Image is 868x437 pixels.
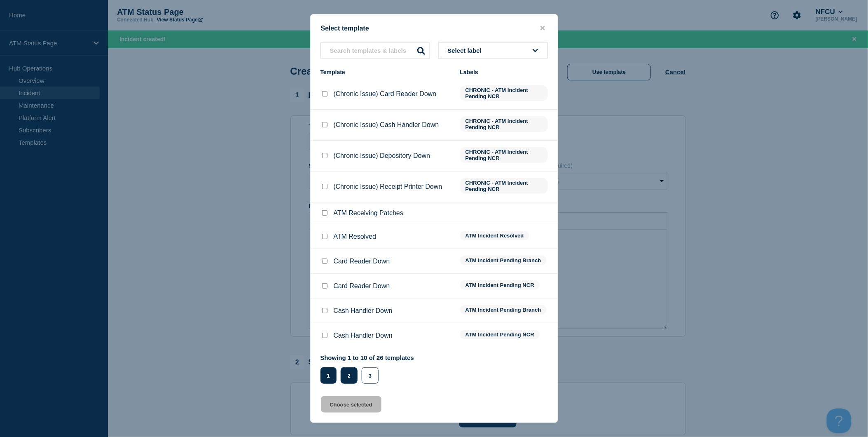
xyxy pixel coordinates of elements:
p: Card Reader Down [334,258,390,265]
input: (Chronic Issue) Receipt Printer Down checkbox [322,184,328,189]
button: Select label [438,42,548,59]
span: ATM Incident Pending Branch [460,256,547,265]
input: Cash Handler Down checkbox [322,333,328,338]
span: CHRONIC - ATM Incident Pending NCR [460,147,548,163]
p: ATM Resolved [334,233,377,240]
input: Card Reader Down checkbox [322,258,328,264]
p: Cash Handler Down [334,307,393,315]
span: CHRONIC - ATM Incident Pending NCR [460,85,548,101]
button: close button [538,24,547,32]
input: (Chronic Issue) Depository Down checkbox [322,153,328,158]
div: Labels [460,69,548,75]
p: (Chronic Issue) Cash Handler Down [334,121,439,129]
input: (Chronic Issue) Card Reader Down checkbox [322,91,328,96]
p: (Chronic Issue) Depository Down [334,152,430,160]
div: Select template [311,24,558,32]
span: ATM Incident Resolved [460,231,529,240]
span: ATM Incident Pending NCR [460,280,540,290]
p: ATM Receiving Patches [334,209,404,217]
p: Showing 1 to 10 of 26 templates [321,354,414,361]
p: (Chronic Issue) Card Reader Down [334,90,437,98]
input: ATM Receiving Patches checkbox [322,210,328,216]
span: ATM Incident Pending Branch [460,305,547,315]
span: Select label [448,47,485,54]
p: Cash Handler Down [334,332,393,339]
span: ATM Incident Pending NCR [460,330,540,339]
p: (Chronic Issue) Receipt Printer Down [334,183,442,190]
p: Card Reader Down [334,282,390,290]
span: CHRONIC - ATM Incident Pending NCR [460,116,548,132]
button: 1 [321,367,337,384]
input: Card Reader Down checkbox [322,283,328,289]
button: Choose selected [321,396,381,413]
button: 2 [341,367,358,384]
input: (Chronic Issue) Cash Handler Down checkbox [322,122,328,127]
div: Template [321,69,452,75]
input: Search templates & labels [321,42,430,59]
input: ATM Resolved checkbox [322,234,328,239]
input: Cash Handler Down checkbox [322,308,328,313]
button: 3 [362,367,379,384]
span: CHRONIC - ATM Incident Pending NCR [460,178,548,194]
